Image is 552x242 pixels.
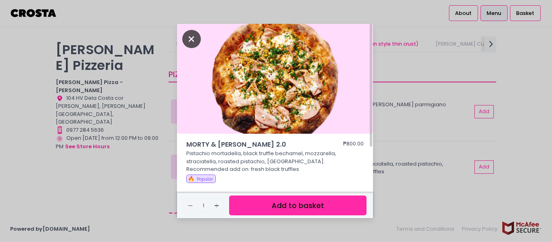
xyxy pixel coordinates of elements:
p: Pistachio mortadella, black truffle bechamel, mozzarella, straciatella, roasted pistachio, [GEOGR... [186,149,364,173]
span: 🔥 [188,175,194,183]
button: Close [182,34,201,42]
span: MORTY & [PERSON_NAME] 2.0 [186,140,320,149]
button: Add to basket [229,196,367,215]
div: ₱800.00 [343,140,364,149]
span: Popular [197,176,213,182]
img: MORTY & ELLA 2.0 [177,24,373,134]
